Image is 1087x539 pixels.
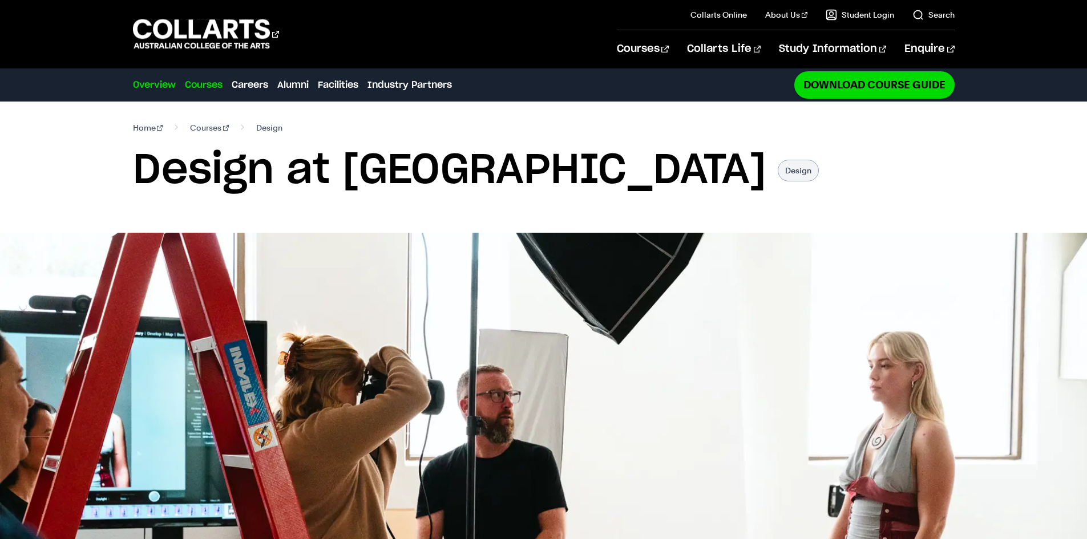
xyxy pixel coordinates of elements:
a: Industry Partners [367,78,452,92]
div: Go to homepage [133,18,279,50]
a: Overview [133,78,176,92]
a: Study Information [779,30,886,68]
a: Download Course Guide [794,71,955,98]
a: Courses [185,78,223,92]
a: Collarts Online [690,9,747,21]
a: Search [912,9,955,21]
a: Enquire [904,30,954,68]
span: Design [256,120,282,136]
a: Courses [190,120,229,136]
a: Facilities [318,78,358,92]
a: Home [133,120,163,136]
p: Design [778,160,819,181]
a: Student Login [826,9,894,21]
a: About Us [765,9,807,21]
a: Alumni [277,78,309,92]
a: Courses [617,30,669,68]
h1: Design at [GEOGRAPHIC_DATA] [133,145,766,196]
a: Collarts Life [687,30,761,68]
a: Careers [232,78,268,92]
